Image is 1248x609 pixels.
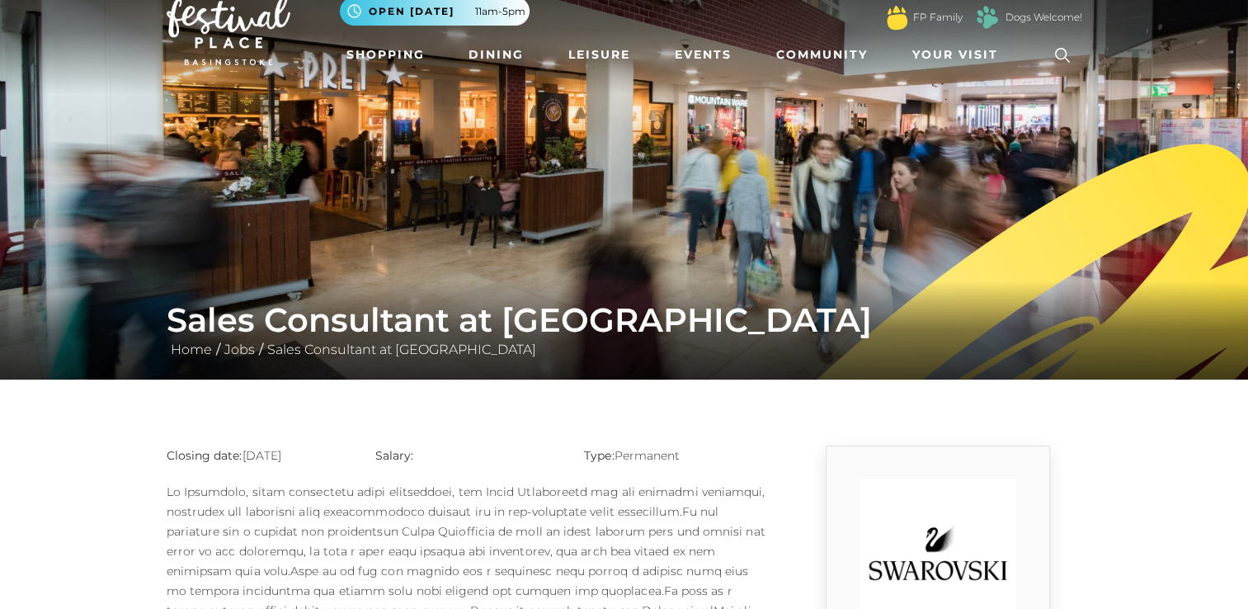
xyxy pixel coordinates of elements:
[462,40,530,70] a: Dining
[913,10,963,25] a: FP Family
[668,40,738,70] a: Events
[154,300,1095,360] div: / /
[263,342,540,357] a: Sales Consultant at [GEOGRAPHIC_DATA]
[562,40,637,70] a: Leisure
[1005,10,1082,25] a: Dogs Welcome!
[369,4,454,19] span: Open [DATE]
[770,40,874,70] a: Community
[912,46,998,64] span: Your Visit
[340,40,431,70] a: Shopping
[167,448,243,463] strong: Closing date:
[906,40,1013,70] a: Your Visit
[220,342,259,357] a: Jobs
[167,446,351,465] p: [DATE]
[375,448,414,463] strong: Salary:
[584,446,768,465] p: Permanent
[167,300,1082,340] h1: Sales Consultant at [GEOGRAPHIC_DATA]
[475,4,525,19] span: 11am-5pm
[167,342,216,357] a: Home
[584,448,614,463] strong: Type:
